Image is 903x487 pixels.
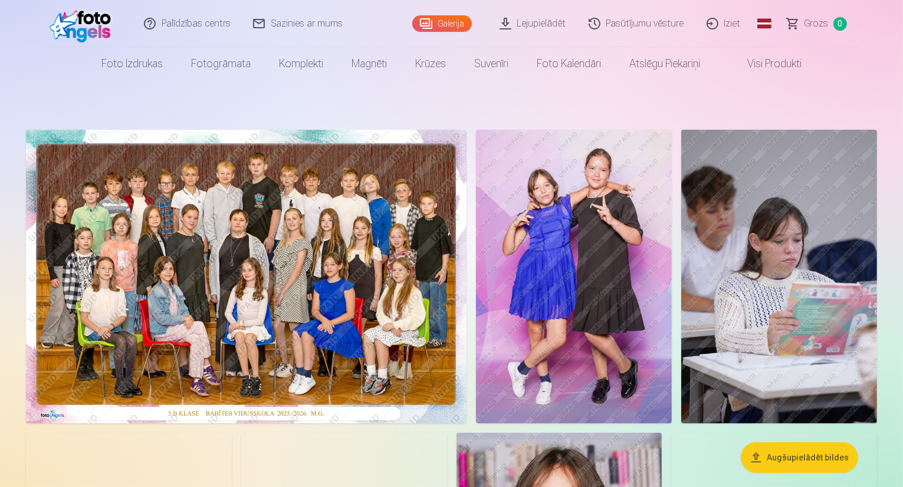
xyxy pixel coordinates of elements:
a: Foto kalendāri [523,47,615,80]
a: Foto izdrukas [87,47,177,80]
a: Galerija [412,15,472,32]
img: /fa1 [50,5,117,42]
a: Suvenīri [460,47,523,80]
a: Komplekti [265,47,337,80]
button: Augšupielādēt bildes [741,442,858,473]
a: Visi produkti [714,47,816,80]
a: Magnēti [337,47,401,80]
span: Grozs [805,17,829,31]
a: Fotogrāmata [177,47,265,80]
a: Atslēgu piekariņi [615,47,714,80]
span: 0 [833,17,847,31]
a: Krūzes [401,47,460,80]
